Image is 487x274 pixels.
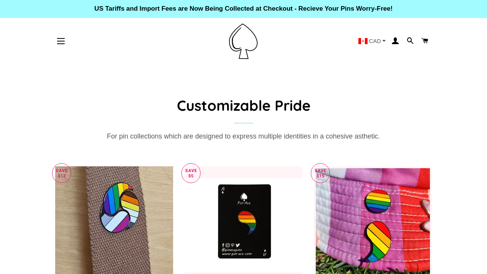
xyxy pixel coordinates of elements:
[182,164,200,183] p: Save
[188,174,194,178] span: $5
[58,174,66,178] span: $12
[317,174,325,178] span: $15
[311,164,329,183] p: Save
[229,24,258,59] img: Pin-Ace
[53,164,71,183] p: Save
[55,95,432,115] h1: Customizable Pride
[55,131,432,142] div: For pin collections which are designed to express multiple identities in a cohesive asthetic.
[369,38,381,44] span: CAD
